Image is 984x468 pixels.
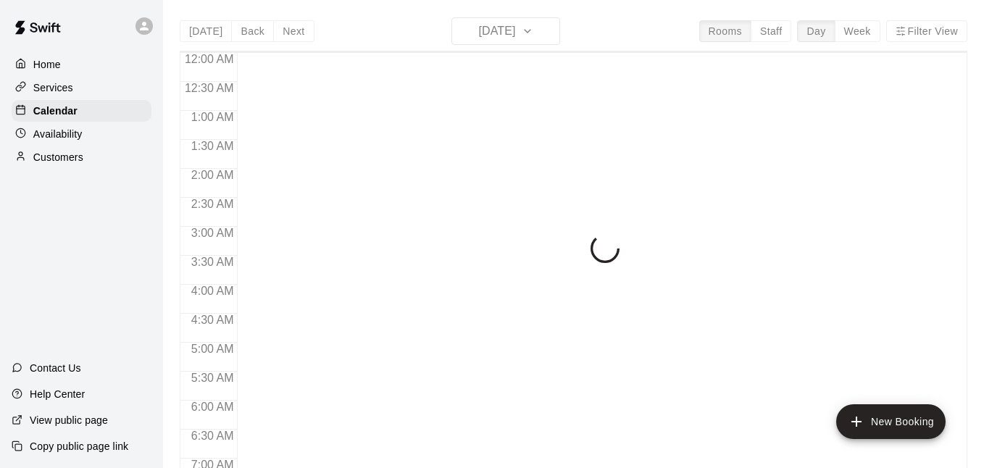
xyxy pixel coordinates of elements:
[188,256,238,268] span: 3:30 AM
[188,430,238,442] span: 6:30 AM
[181,82,238,94] span: 12:30 AM
[30,439,128,454] p: Copy public page link
[188,169,238,181] span: 2:00 AM
[188,140,238,152] span: 1:30 AM
[12,100,151,122] a: Calendar
[12,77,151,99] a: Services
[188,198,238,210] span: 2:30 AM
[30,413,108,427] p: View public page
[181,53,238,65] span: 12:00 AM
[12,123,151,145] a: Availability
[33,104,78,118] p: Calendar
[12,54,151,75] a: Home
[33,150,83,164] p: Customers
[33,57,61,72] p: Home
[33,80,73,95] p: Services
[188,401,238,413] span: 6:00 AM
[188,314,238,326] span: 4:30 AM
[30,387,85,401] p: Help Center
[188,111,238,123] span: 1:00 AM
[30,361,81,375] p: Contact Us
[188,227,238,239] span: 3:00 AM
[188,372,238,384] span: 5:30 AM
[12,146,151,168] a: Customers
[188,343,238,355] span: 5:00 AM
[188,285,238,297] span: 4:00 AM
[33,127,83,141] p: Availability
[836,404,946,439] button: add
